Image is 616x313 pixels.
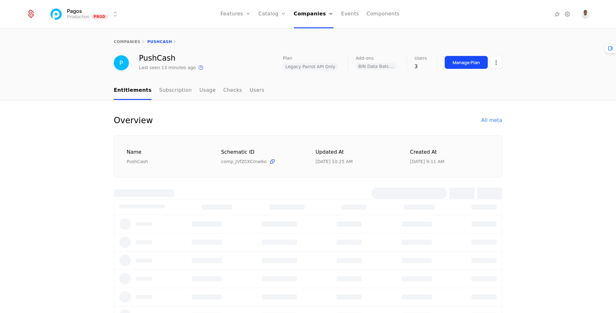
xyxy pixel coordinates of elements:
img: PushCash [114,55,129,70]
div: PushCash [127,158,206,165]
nav: Main [114,81,502,100]
div: Updated at [316,148,395,156]
a: companies [114,40,140,44]
span: Legacy Parrot API Only [283,63,338,70]
span: Add-ons [356,56,374,60]
a: Settings [564,10,571,18]
span: Pagos [67,8,82,14]
div: Overview [114,115,153,125]
a: Subscription [159,81,192,100]
button: Manage Plan [445,56,488,69]
a: Checks [223,81,242,100]
div: Production [67,14,89,20]
div: 3 [415,63,427,70]
span: Plan [283,56,292,60]
ul: Choose Sub Page [114,81,264,100]
div: Manage Plan [453,59,480,66]
a: Entitlements [114,81,151,100]
span: comp_JVfZCKCmw6o [221,158,267,165]
img: LJ Durante [581,10,590,19]
button: Open user button [581,10,590,19]
span: BIN Data Batch File - Legacy [356,63,397,70]
div: Schematic ID [221,148,301,156]
div: Name [127,148,206,156]
div: Last seen 13 minutes ago [139,64,196,71]
div: Created at [410,148,490,156]
div: 9/29/25, 10:25 AM [316,158,353,165]
button: Select action [490,56,502,69]
img: Pagos [49,7,64,22]
a: Usage [200,81,216,100]
button: Select environment [51,7,119,21]
span: Prod [92,14,108,19]
a: Integrations [553,10,561,18]
div: 3/28/25, 9:11 AM [410,158,444,165]
div: All meta [481,117,502,124]
span: Users [415,56,427,60]
div: PushCash [139,54,205,62]
a: Users [250,81,264,100]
